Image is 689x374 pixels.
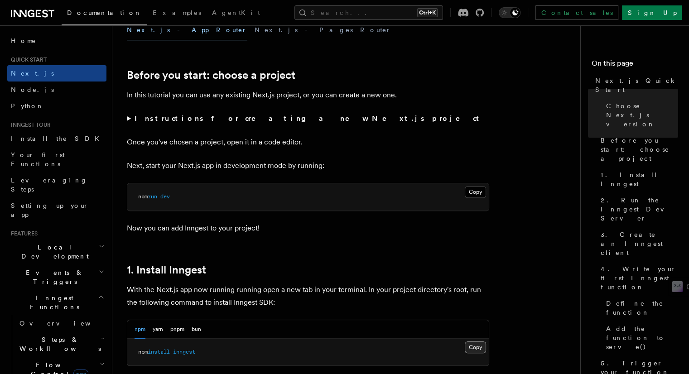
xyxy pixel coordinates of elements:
span: Install the SDK [11,135,105,142]
a: 1. Install Inngest [127,264,206,276]
p: In this tutorial you can use any existing Next.js project, or you can create a new one. [127,89,489,101]
a: Add the function to serve() [602,321,678,355]
a: Node.js [7,82,106,98]
a: Contact sales [535,5,618,20]
a: 2. Run the Inngest Dev Server [597,192,678,226]
span: install [148,349,170,355]
span: Your first Functions [11,151,65,168]
a: 1. Install Inngest [597,167,678,192]
span: npm [138,193,148,200]
button: Events & Triggers [7,264,106,290]
span: Home [11,36,36,45]
a: Leveraging Steps [7,172,106,197]
a: Setting up your app [7,197,106,223]
span: Documentation [67,9,142,16]
span: Inngest tour [7,121,51,129]
span: 2. Run the Inngest Dev Server [601,196,678,223]
span: AgentKit [212,9,260,16]
span: Choose Next.js version [606,101,678,129]
a: Your first Functions [7,147,106,172]
span: Quick start [7,56,47,63]
button: Next.js - Pages Router [255,20,391,40]
a: Next.js [7,65,106,82]
span: Local Development [7,243,99,261]
a: Install the SDK [7,130,106,147]
span: Before you start: choose a project [601,136,678,163]
a: Before you start: choose a project [597,132,678,167]
span: 3. Create an Inngest client [601,230,678,257]
button: npm [135,320,145,339]
span: Events & Triggers [7,268,99,286]
span: Add the function to serve() [606,324,678,351]
a: Next.js Quick Start [592,72,678,98]
p: Once you've chosen a project, open it in a code editor. [127,136,489,149]
a: Documentation [62,3,147,25]
button: Next.js - App Router [127,20,247,40]
span: dev [160,193,170,200]
summary: Instructions for creating a new Next.js project [127,112,489,125]
strong: Instructions for creating a new Next.js project [135,114,483,123]
span: Python [11,102,44,110]
a: AgentKit [207,3,265,24]
span: Inngest Functions [7,293,98,312]
span: Overview [19,320,113,327]
span: Next.js [11,70,54,77]
button: Toggle dark mode [499,7,520,18]
p: Now you can add Inngest to your project! [127,222,489,235]
span: Leveraging Steps [11,177,87,193]
a: Before you start: choose a project [127,69,295,82]
a: Sign Up [622,5,682,20]
a: Python [7,98,106,114]
kbd: Ctrl+K [417,8,438,17]
span: Setting up your app [11,202,89,218]
button: Inngest Functions [7,290,106,315]
a: 4. Write your first Inngest function [597,261,678,295]
span: inngest [173,349,195,355]
span: npm [138,349,148,355]
button: Copy [465,341,486,353]
a: Examples [147,3,207,24]
a: Choose Next.js version [602,98,678,132]
button: Search...Ctrl+K [294,5,443,20]
h4: On this page [592,58,678,72]
span: 1. Install Inngest [601,170,678,188]
span: 4. Write your first Inngest function [601,264,678,292]
a: Home [7,33,106,49]
button: Steps & Workflows [16,331,106,357]
span: Node.js [11,86,54,93]
span: Examples [153,9,201,16]
button: yarn [153,320,163,339]
button: Local Development [7,239,106,264]
span: Next.js Quick Start [595,76,678,94]
button: pnpm [170,320,184,339]
a: 3. Create an Inngest client [597,226,678,261]
button: Copy [465,186,486,198]
span: Steps & Workflows [16,335,101,353]
a: Overview [16,315,106,331]
span: run [148,193,157,200]
span: Define the function [606,299,678,317]
p: Next, start your Next.js app in development mode by running: [127,159,489,172]
a: Define the function [602,295,678,321]
button: bun [192,320,201,339]
p: With the Next.js app now running running open a new tab in your terminal. In your project directo... [127,283,489,309]
span: Features [7,230,38,237]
